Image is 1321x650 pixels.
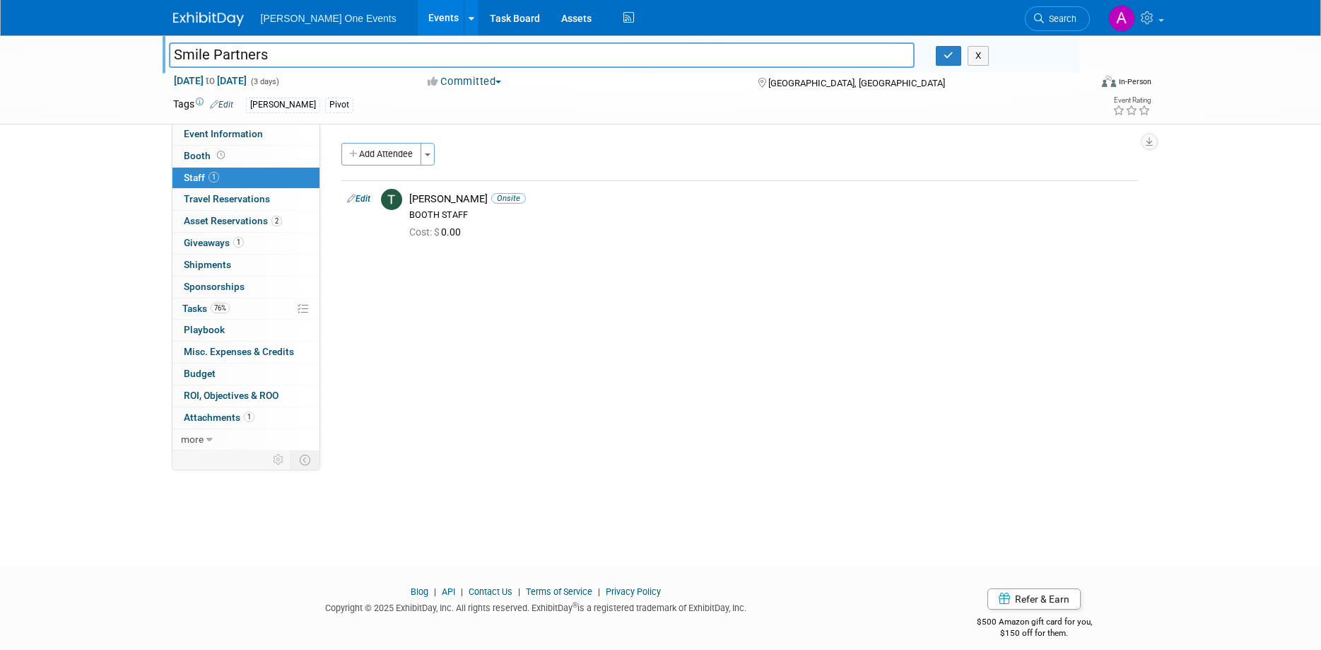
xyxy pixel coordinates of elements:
a: Contact Us [469,586,512,597]
div: [PERSON_NAME] [409,192,1132,206]
td: Toggle Event Tabs [290,451,319,469]
button: Add Attendee [341,143,421,166]
div: Event Rating [1112,97,1151,104]
a: Edit [347,194,370,204]
span: Budget [184,368,216,379]
a: Giveaways1 [172,233,319,254]
span: Booth not reserved yet [214,150,228,161]
a: Booth [172,146,319,167]
span: 1 [233,237,244,248]
span: Attachments [184,412,254,423]
div: Copyright © 2025 ExhibitDay, Inc. All rights reserved. ExhibitDay is a registered trademark of Ex... [173,598,900,615]
a: Terms of Service [526,586,592,597]
span: [PERSON_NAME] One Events [261,13,397,24]
img: T.jpg [381,189,402,210]
span: 76% [211,303,230,313]
span: 0.00 [409,226,466,238]
div: $150 off for them. [920,627,1149,639]
span: Travel Reservations [184,193,270,204]
div: Pivot [325,98,353,112]
span: Giveaways [184,237,244,248]
a: more [172,429,319,451]
span: [DATE] [DATE] [173,74,247,87]
span: | [515,586,524,597]
a: Sponsorships [172,277,319,298]
div: $500 Amazon gift card for you, [920,607,1149,639]
span: Shipments [184,259,231,270]
span: | [430,586,440,597]
span: Asset Reservations [184,215,282,226]
span: Cost: $ [409,226,441,238]
div: In-Person [1118,76,1151,87]
a: Tasks76% [172,298,319,320]
span: ROI, Objectives & ROO [184,390,278,401]
span: 1 [244,412,254,422]
span: 1 [209,172,219,182]
a: Asset Reservations2 [172,211,319,232]
a: Travel Reservations [172,189,319,210]
span: | [457,586,466,597]
a: Edit [210,100,233,110]
td: Tags [173,97,233,113]
a: Playbook [172,320,319,341]
span: to [204,75,217,86]
span: Search [1044,13,1076,24]
a: Budget [172,364,319,385]
a: ROI, Objectives & ROO [172,385,319,407]
div: [PERSON_NAME] [246,98,320,112]
span: [GEOGRAPHIC_DATA], [GEOGRAPHIC_DATA] [768,78,945,88]
a: API [442,586,455,597]
span: (3 days) [249,77,279,86]
span: | [594,586,604,597]
span: more [181,434,204,445]
a: Event Information [172,124,319,145]
span: Event Information [184,128,263,139]
span: Booth [184,150,228,161]
div: Event Format [1006,74,1152,95]
a: Staff1 [172,168,319,189]
span: Onsite [491,193,526,204]
span: Tasks [182,303,230,314]
a: Attachments1 [172,407,319,429]
sup: ® [573,601,577,609]
a: Misc. Expenses & Credits [172,342,319,363]
a: Refer & Earn [987,588,1081,610]
img: ExhibitDay [173,12,244,26]
div: BOOTH STAFF [409,209,1132,221]
a: Search [1025,6,1090,31]
span: 2 [271,216,282,226]
button: X [968,46,990,66]
button: Committed [423,74,507,89]
a: Shipments [172,255,319,276]
a: Blog [411,586,428,597]
span: Sponsorships [184,281,245,292]
span: Playbook [184,324,225,335]
img: Amanda Bartschi [1108,5,1135,32]
span: Misc. Expenses & Credits [184,346,294,357]
img: Format-Inperson.png [1102,76,1116,87]
td: Personalize Event Tab Strip [266,451,291,469]
span: Staff [184,172,219,183]
a: Privacy Policy [606,586,661,597]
